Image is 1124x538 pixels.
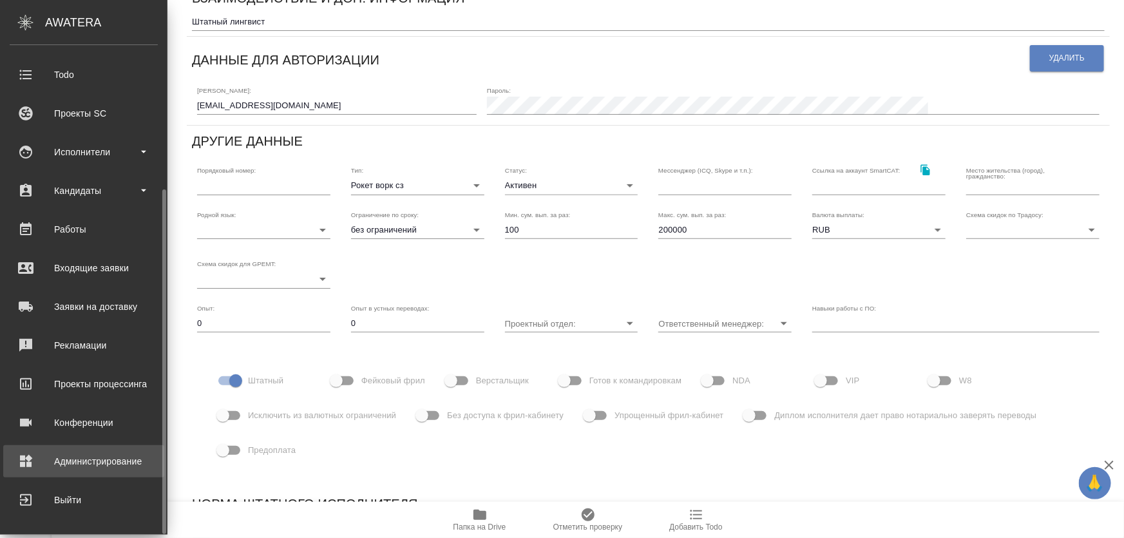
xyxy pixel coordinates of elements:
button: Open [621,314,639,332]
div: Заявки на доставку [10,297,158,316]
span: Диплом исполнителя дает право нотариально заверять переводы [774,409,1036,422]
label: Опыт: [197,305,215,311]
label: Навыки работы с ПО: [812,305,877,311]
a: Проекты SC [3,97,164,130]
span: Отметить проверку [553,523,622,532]
div: Проекты SC [10,104,158,123]
span: NDA [732,374,750,387]
label: Схема скидок для GPEMT: [197,261,276,267]
span: Папка на Drive [453,523,506,532]
a: Выйти [3,484,164,516]
a: Администрирование [3,445,164,477]
div: Проекты процессинга [10,374,158,394]
a: Todo [3,59,164,91]
a: Проекты процессинга [3,368,164,400]
div: Todo [10,65,158,84]
div: Выйти [10,490,158,510]
label: Схема скидок по Традосу: [966,211,1043,218]
span: Исключить из валютных ограничений [248,409,396,422]
label: Статус: [505,168,527,174]
label: Пароль: [487,87,511,93]
label: Место жительства (город), гражданство: [966,168,1066,180]
div: Конференции [10,413,158,432]
a: Входящие заявки [3,252,164,284]
span: VIP [846,374,859,387]
button: Папка на Drive [426,502,534,538]
div: AWATERA [45,10,167,35]
div: Входящие заявки [10,258,158,278]
button: Удалить [1030,45,1104,72]
div: Активен [505,177,638,195]
a: Конференции [3,407,164,439]
div: Рекламации [10,336,158,355]
span: Фейковый фрил [361,374,425,387]
button: Скопировать ссылку [912,157,938,183]
span: Удалить [1049,53,1085,64]
div: Администрирование [10,452,158,471]
span: Предоплата [248,444,296,457]
span: Добавить Todo [669,523,722,532]
span: 🙏 [1084,470,1106,497]
a: Рекламации [3,329,164,361]
span: Готов к командировкам [589,374,681,387]
span: W8 [959,374,972,387]
a: Заявки на доставку [3,291,164,323]
span: Упрощенный фрил-кабинет [614,409,723,422]
label: Мин. сум. вып. за раз: [505,211,571,218]
label: Опыт в устных переводах: [351,305,430,311]
div: RUB [812,221,946,239]
label: Родной язык: [197,211,236,218]
h6: Данные для авторизации [192,50,379,70]
label: Валюта выплаты: [812,211,864,218]
textarea: Штатный лингвист [192,17,1105,26]
span: Верстальщик [476,374,529,387]
div: Кандидаты [10,181,158,200]
label: Макс. сум. вып. за раз: [658,211,727,218]
span: Штатный [248,374,283,387]
div: без ограничений [351,221,484,239]
label: Тип: [351,168,363,174]
button: Добавить Todo [642,502,750,538]
div: Рокет ворк сз [351,177,484,195]
span: Без доступа к фрил-кабинету [447,409,564,422]
button: 🙏 [1079,467,1111,499]
h6: Другие данные [192,131,303,151]
label: Ссылка на аккаунт SmartCAT: [812,168,900,174]
a: Работы [3,213,164,245]
label: Мессенджер (ICQ, Skype и т.п.): [658,168,753,174]
div: Работы [10,220,158,239]
div: Исполнители [10,142,158,162]
button: Отметить проверку [534,502,642,538]
label: Порядковый номер: [197,168,256,174]
button: Open [775,314,793,332]
label: Ограничение по сроку: [351,211,419,218]
h6: Норма штатного исполнителя [192,494,1105,514]
label: [PERSON_NAME]: [197,87,251,93]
